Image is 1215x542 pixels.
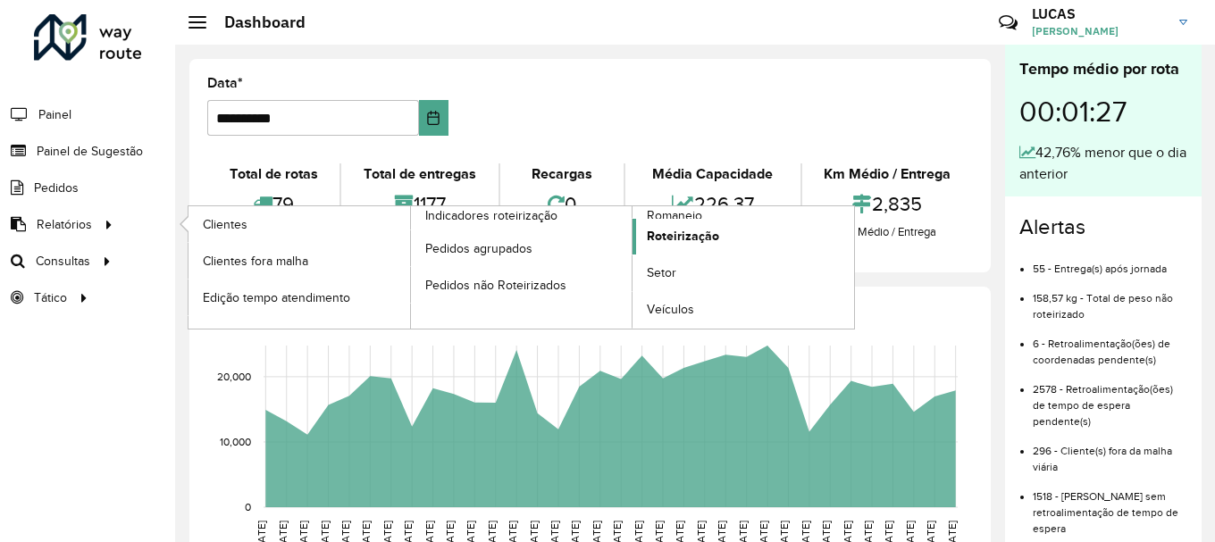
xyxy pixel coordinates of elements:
[633,219,854,254] a: Roteirização
[203,215,247,234] span: Clientes
[189,206,633,329] a: Indicadores roteirização
[346,163,493,185] div: Total de entregas
[1033,322,1187,368] li: 6 - Retroalimentação(ões) de coordenadas pendente(s)
[411,206,855,329] a: Romaneio
[1019,81,1187,142] div: 00:01:27
[505,163,619,185] div: Recargas
[38,105,71,124] span: Painel
[425,239,532,258] span: Pedidos agrupados
[206,13,306,32] h2: Dashboard
[36,252,90,271] span: Consultas
[245,501,251,513] text: 0
[37,215,92,234] span: Relatórios
[207,72,243,94] label: Data
[630,185,795,223] div: 226,37
[34,288,67,307] span: Tático
[647,300,694,319] span: Veículos
[647,263,676,282] span: Setor
[203,288,350,307] span: Edição tempo atendimento
[1019,57,1187,81] div: Tempo médio por rota
[807,163,968,185] div: Km Médio / Entrega
[203,252,308,271] span: Clientes fora malha
[189,206,410,242] a: Clientes
[1019,214,1187,240] h4: Alertas
[419,100,448,136] button: Choose Date
[189,279,410,315] a: Edição tempo atendimento
[807,223,968,241] div: Km Médio / Entrega
[346,185,493,223] div: 1177
[1033,277,1187,322] li: 158,57 kg - Total de peso não roteirizado
[34,179,79,197] span: Pedidos
[411,230,633,266] a: Pedidos agrupados
[212,185,335,223] div: 79
[1033,429,1187,475] li: 296 - Cliente(s) fora da malha viária
[633,255,854,291] a: Setor
[989,4,1027,42] a: Contato Rápido
[217,371,251,382] text: 20,000
[505,185,619,223] div: 0
[212,163,335,185] div: Total de rotas
[411,267,633,303] a: Pedidos não Roteirizados
[630,163,795,185] div: Média Capacidade
[1033,475,1187,537] li: 1518 - [PERSON_NAME] sem retroalimentação de tempo de espera
[1032,23,1166,39] span: [PERSON_NAME]
[807,185,968,223] div: 2,835
[647,227,719,246] span: Roteirização
[633,292,854,328] a: Veículos
[647,206,702,225] span: Romaneio
[425,276,566,295] span: Pedidos não Roteirizados
[37,142,143,161] span: Painel de Sugestão
[1019,142,1187,185] div: 42,76% menor que o dia anterior
[425,206,557,225] span: Indicadores roteirização
[220,436,251,447] text: 10,000
[189,243,410,279] a: Clientes fora malha
[1032,5,1166,22] h3: LUCAS
[1033,247,1187,277] li: 55 - Entrega(s) após jornada
[1033,368,1187,429] li: 2578 - Retroalimentação(ões) de tempo de espera pendente(s)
